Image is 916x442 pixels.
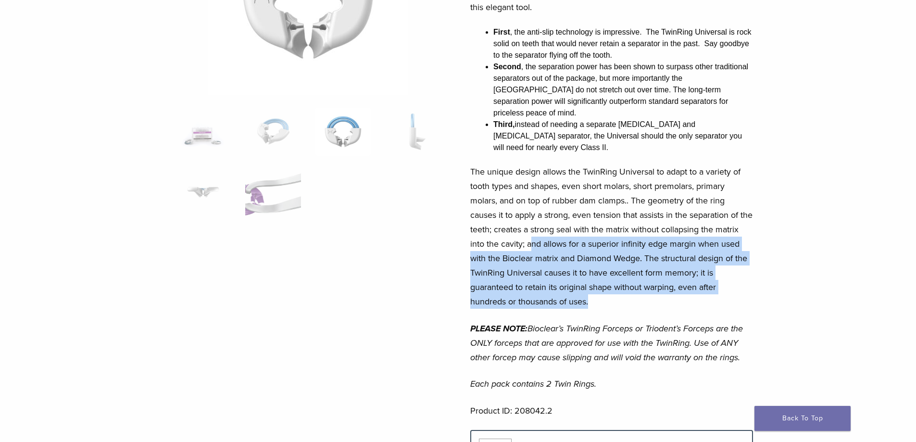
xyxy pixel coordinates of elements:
[754,406,851,431] a: Back To Top
[176,168,231,216] img: TwinRing Universal - Image 5
[493,61,753,119] li: , the separation power has been shown to surpass other traditional separators out of the package,...
[493,119,753,153] li: instead of needing a separate [MEDICAL_DATA] and [MEDICAL_DATA] separator, the Universal should t...
[245,108,301,156] img: TwinRing Universal - Image 2
[493,63,521,71] strong: Second
[245,168,301,216] img: TwinRing Universal - Image 6
[315,108,371,156] img: TwinRing Universal - Image 3
[493,26,753,61] li: , the anti-slip technology is impressive. The TwinRing Universal is rock solid on teeth that woul...
[493,28,510,36] strong: First
[470,164,753,309] p: The unique design allows the TwinRing Universal to adapt to a variety of tooth types and shapes, ...
[470,379,596,389] em: Each pack contains 2 Twin Rings.
[470,404,753,418] p: Product ID: 208042.2
[470,323,527,334] em: PLEASE NOTE:
[470,323,743,363] em: Bioclear’s TwinRing Forceps or Triodent’s Forceps are the ONLY forceps that are approved for use ...
[493,120,514,128] strong: Third,
[385,108,440,156] img: TwinRing Universal - Image 4
[176,108,231,156] img: 208042.2-324x324.png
